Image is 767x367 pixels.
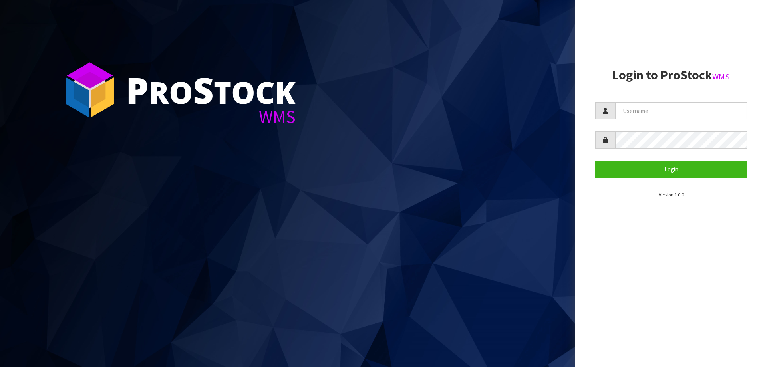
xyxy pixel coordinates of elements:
[615,102,747,119] input: Username
[126,72,296,108] div: ro tock
[712,71,730,82] small: WMS
[595,161,747,178] button: Login
[595,68,747,82] h2: Login to ProStock
[126,65,149,114] span: P
[60,60,120,120] img: ProStock Cube
[126,108,296,126] div: WMS
[659,192,684,198] small: Version 1.0.0
[193,65,214,114] span: S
